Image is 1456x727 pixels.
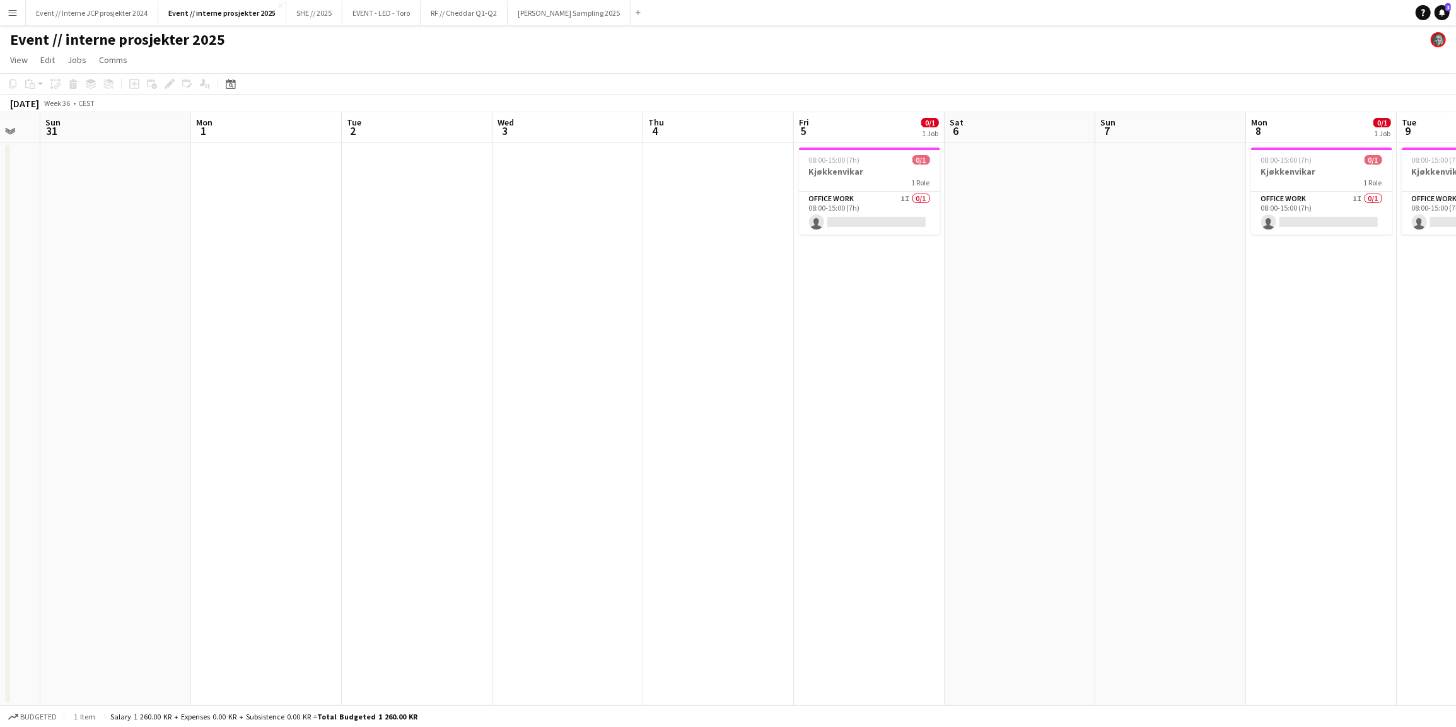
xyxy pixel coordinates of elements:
[1251,192,1392,235] app-card-role: Office work1I0/108:00-15:00 (7h)
[20,712,57,721] span: Budgeted
[342,1,421,25] button: EVENT - LED - Toro
[1373,118,1391,127] span: 0/1
[1251,117,1267,128] span: Mon
[67,54,86,66] span: Jobs
[347,117,361,128] span: Tue
[5,52,33,68] a: View
[345,124,361,138] span: 2
[194,124,213,138] span: 1
[45,117,61,128] span: Sun
[69,712,100,721] span: 1 item
[1249,124,1267,138] span: 8
[912,178,930,187] span: 1 Role
[40,54,55,66] span: Edit
[921,118,939,127] span: 0/1
[10,54,28,66] span: View
[1261,155,1312,165] span: 08:00-15:00 (7h)
[1400,124,1416,138] span: 9
[950,117,964,128] span: Sat
[6,710,59,724] button: Budgeted
[1435,5,1450,20] a: 3
[1445,3,1451,11] span: 3
[948,124,964,138] span: 6
[78,98,95,108] div: CEST
[99,54,127,66] span: Comms
[1365,155,1382,165] span: 0/1
[35,52,60,68] a: Edit
[1251,166,1392,177] h3: Kjøkkenvikar
[1402,117,1416,128] span: Tue
[922,129,938,138] div: 1 Job
[1374,129,1390,138] div: 1 Job
[1431,32,1446,47] app-user-avatar: Julie Minken
[498,117,514,128] span: Wed
[799,148,940,235] app-job-card: 08:00-15:00 (7h)0/1Kjøkkenvikar1 RoleOffice work1I0/108:00-15:00 (7h)
[496,124,514,138] span: 3
[1251,148,1392,235] app-job-card: 08:00-15:00 (7h)0/1Kjøkkenvikar1 RoleOffice work1I0/108:00-15:00 (7h)
[286,1,342,25] button: SHE // 2025
[10,97,39,110] div: [DATE]
[26,1,158,25] button: Event // Interne JCP prosjekter 2024
[44,124,61,138] span: 31
[809,155,860,165] span: 08:00-15:00 (7h)
[196,117,213,128] span: Mon
[799,117,809,128] span: Fri
[799,166,940,177] h3: Kjøkkenvikar
[317,712,417,721] span: Total Budgeted 1 260.00 KR
[912,155,930,165] span: 0/1
[10,30,225,49] h1: Event // interne prosjekter 2025
[1364,178,1382,187] span: 1 Role
[797,124,809,138] span: 5
[1100,117,1115,128] span: Sun
[1098,124,1115,138] span: 7
[421,1,508,25] button: RF // Cheddar Q1-Q2
[799,192,940,235] app-card-role: Office work1I0/108:00-15:00 (7h)
[110,712,417,721] div: Salary 1 260.00 KR + Expenses 0.00 KR + Subsistence 0.00 KR =
[94,52,132,68] a: Comms
[158,1,286,25] button: Event // interne prosjekter 2025
[62,52,91,68] a: Jobs
[508,1,631,25] button: [PERSON_NAME] Sampling 2025
[42,98,73,108] span: Week 36
[646,124,664,138] span: 4
[648,117,664,128] span: Thu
